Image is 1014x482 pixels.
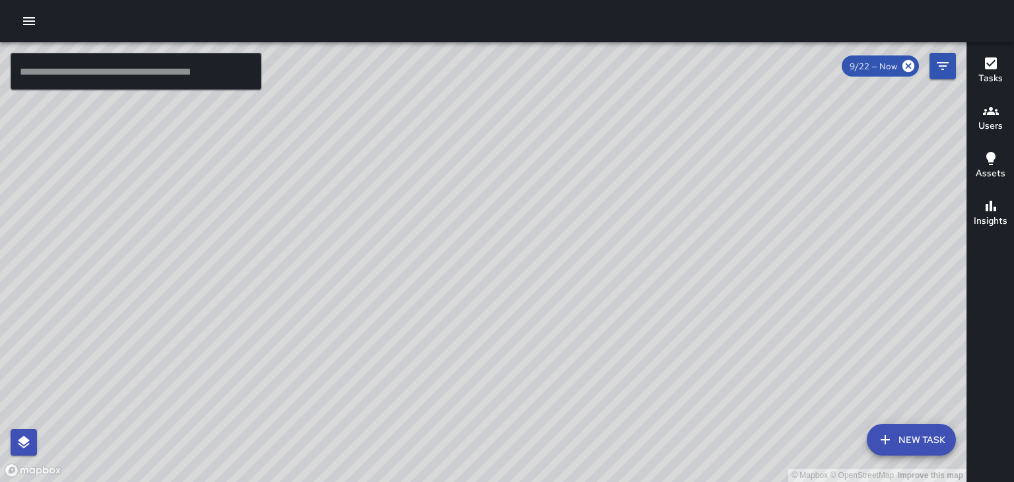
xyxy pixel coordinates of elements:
h6: Users [978,119,1003,133]
h6: Insights [974,214,1007,228]
h6: Assets [976,166,1005,181]
button: Insights [967,190,1014,238]
span: 9/22 — Now [842,61,905,72]
button: Filters [929,53,956,79]
button: Assets [967,143,1014,190]
h6: Tasks [978,71,1003,86]
button: New Task [867,424,956,456]
button: Tasks [967,48,1014,95]
div: 9/22 — Now [842,55,919,77]
button: Users [967,95,1014,143]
